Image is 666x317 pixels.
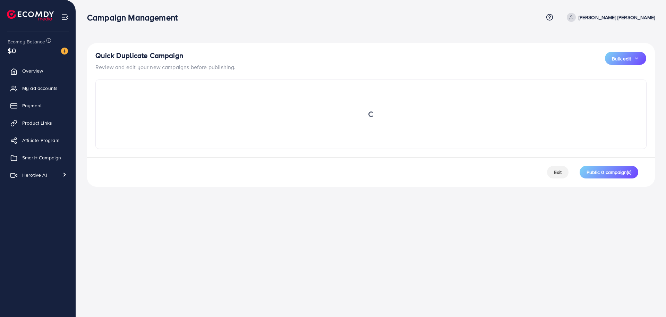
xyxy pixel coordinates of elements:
h4: Quick Duplicate Campaign [95,51,236,60]
button: Exit [547,166,569,178]
a: Payment [5,99,70,112]
img: logo [7,10,54,20]
a: My ad accounts [5,81,70,95]
a: Product Links [5,116,70,130]
span: Smart+ Campaign [22,154,61,161]
button: Bulk edit [605,52,646,65]
span: Affiliate Program [22,137,59,144]
a: Smart+ Campaign [5,151,70,165]
button: Bulk edit [605,51,647,65]
span: Public 0 campaign(s) [587,169,631,176]
img: menu [61,13,69,21]
button: Public 0 campaign(s) [580,166,638,178]
p: [PERSON_NAME] [PERSON_NAME] [579,13,655,22]
span: Exit [554,169,562,176]
h3: Campaign Management [87,12,183,23]
a: [PERSON_NAME] [PERSON_NAME] [564,13,655,22]
span: $0 [8,45,16,56]
iframe: Chat [637,286,661,312]
span: Bulk edit [612,55,631,62]
span: My ad accounts [22,85,58,92]
p: Review and edit your new campaigns before publishing. [95,63,236,71]
a: Herotive AI [5,168,70,182]
span: Payment [22,102,42,109]
a: Affiliate Program [5,133,70,147]
a: Overview [5,64,70,78]
img: image [61,48,68,55]
span: Herotive AI [22,172,47,178]
span: Overview [22,67,43,74]
span: Product Links [22,119,52,126]
span: Ecomdy Balance [8,38,45,45]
